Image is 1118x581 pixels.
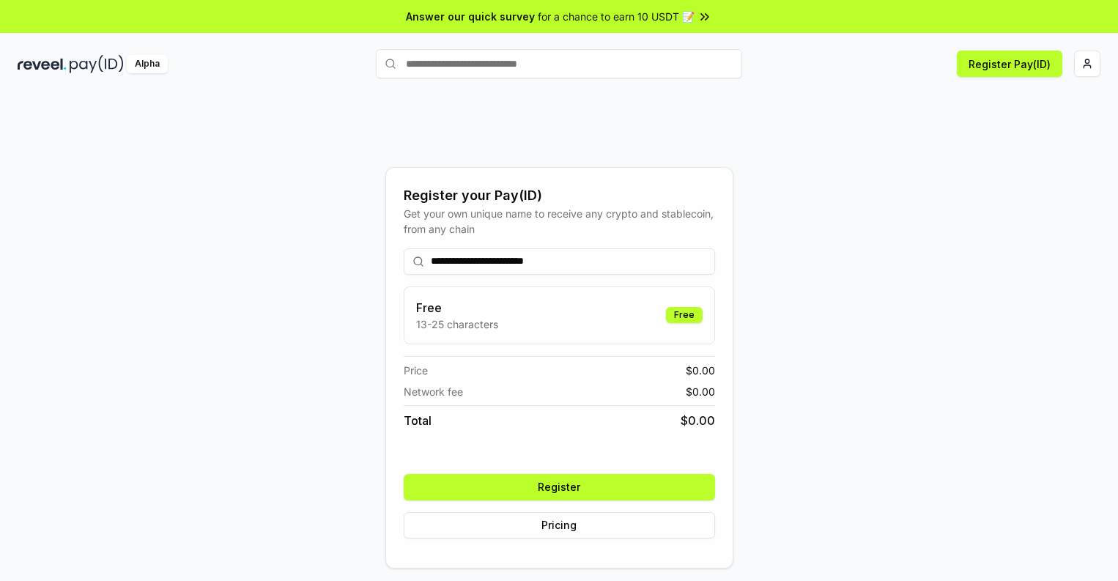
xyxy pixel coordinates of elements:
[416,317,498,332] p: 13-25 characters
[127,55,168,73] div: Alpha
[404,474,715,500] button: Register
[404,363,428,378] span: Price
[416,299,498,317] h3: Free
[404,384,463,399] span: Network fee
[666,307,703,323] div: Free
[404,512,715,539] button: Pricing
[681,412,715,429] span: $ 0.00
[18,55,67,73] img: reveel_dark
[538,9,695,24] span: for a chance to earn 10 USDT 📝
[406,9,535,24] span: Answer our quick survey
[686,363,715,378] span: $ 0.00
[70,55,124,73] img: pay_id
[404,185,715,206] div: Register your Pay(ID)
[957,51,1062,77] button: Register Pay(ID)
[404,206,715,237] div: Get your own unique name to receive any crypto and stablecoin, from any chain
[404,412,432,429] span: Total
[686,384,715,399] span: $ 0.00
